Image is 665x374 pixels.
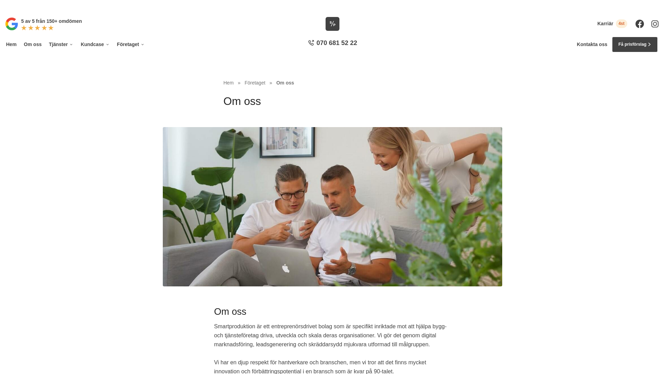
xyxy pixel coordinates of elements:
[21,17,82,25] p: 5 av 5 från 150+ omdömen
[23,37,43,52] a: Om oss
[618,41,646,48] span: Få prisförslag
[245,80,267,86] a: Företaget
[269,79,272,87] span: »
[353,3,410,8] a: Läs pressmeddelandet här!
[80,37,111,52] a: Kundcase
[223,94,442,114] h1: Om oss
[317,38,357,47] span: 070 681 52 22
[2,2,663,9] p: Vi vann Årets Unga Företagare i Dalarna 2024 –
[612,37,658,52] a: Få prisförslag
[48,37,75,52] a: Tjänster
[577,42,608,47] a: Kontakta oss
[223,80,234,86] a: Hem
[238,79,240,87] span: »
[223,79,442,87] nav: Breadcrumb
[305,38,360,51] a: 070 681 52 22
[597,19,627,28] a: Karriär 4st
[616,19,627,28] span: 4st
[597,21,613,27] span: Karriär
[245,80,265,86] span: Företaget
[116,37,146,52] a: Företaget
[276,80,294,86] a: Om oss
[5,37,18,52] a: Hem
[214,305,451,322] h2: Om oss
[163,127,502,286] img: Smartproduktion,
